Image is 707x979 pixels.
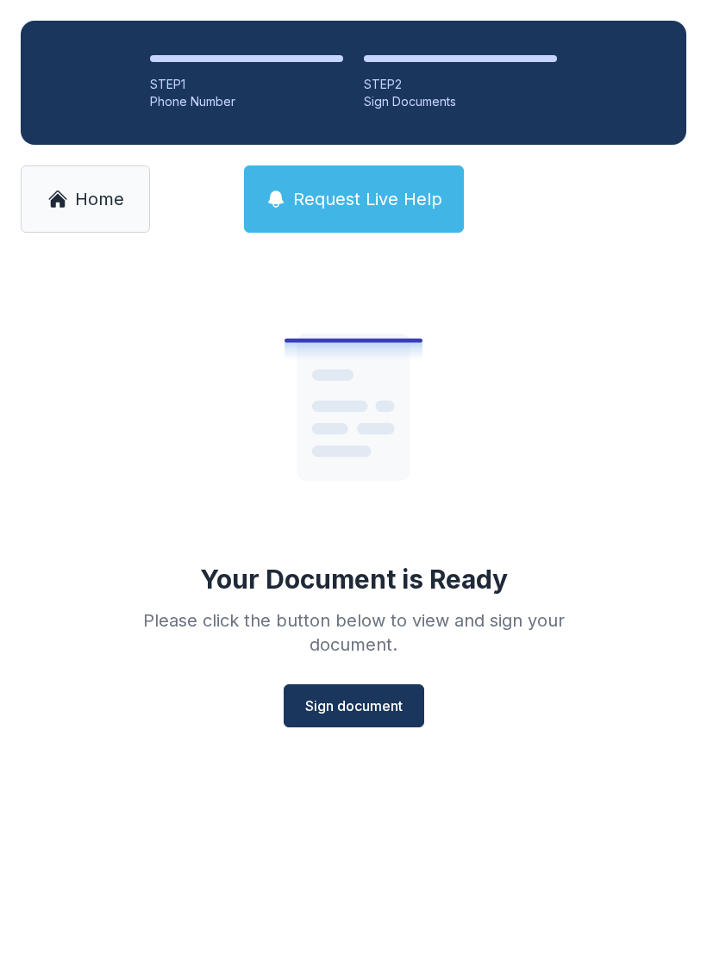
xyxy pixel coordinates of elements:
div: Sign Documents [364,93,557,110]
span: Request Live Help [293,187,442,211]
span: Sign document [305,695,403,716]
div: Please click the button below to view and sign your document. [105,608,602,657]
div: STEP 2 [364,76,557,93]
div: STEP 1 [150,76,343,93]
div: Your Document is Ready [200,564,508,595]
span: Home [75,187,124,211]
div: Phone Number [150,93,343,110]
